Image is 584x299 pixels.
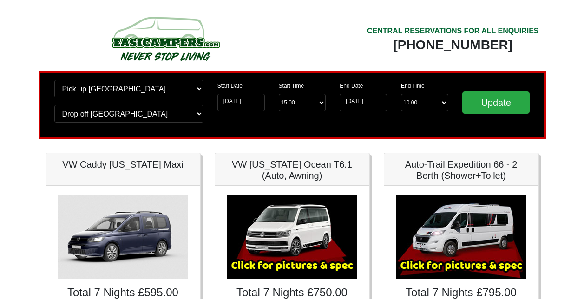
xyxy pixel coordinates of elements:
[340,94,387,111] input: Return Date
[224,159,360,181] h5: VW [US_STATE] Ocean T6.1 (Auto, Awning)
[401,82,425,90] label: End Time
[340,82,363,90] label: End Date
[462,91,530,114] input: Update
[394,159,529,181] h5: Auto-Trail Expedition 66 - 2 Berth (Shower+Toilet)
[367,26,539,37] div: CENTRAL RESERVATIONS FOR ALL ENQUIRIES
[367,37,539,53] div: [PHONE_NUMBER]
[217,94,265,111] input: Start Date
[396,195,526,279] img: Auto-Trail Expedition 66 - 2 Berth (Shower+Toilet)
[77,13,254,64] img: campers-checkout-logo.png
[217,82,243,90] label: Start Date
[227,195,357,279] img: VW California Ocean T6.1 (Auto, Awning)
[279,82,304,90] label: Start Time
[55,159,191,170] h5: VW Caddy [US_STATE] Maxi
[58,195,188,279] img: VW Caddy California Maxi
